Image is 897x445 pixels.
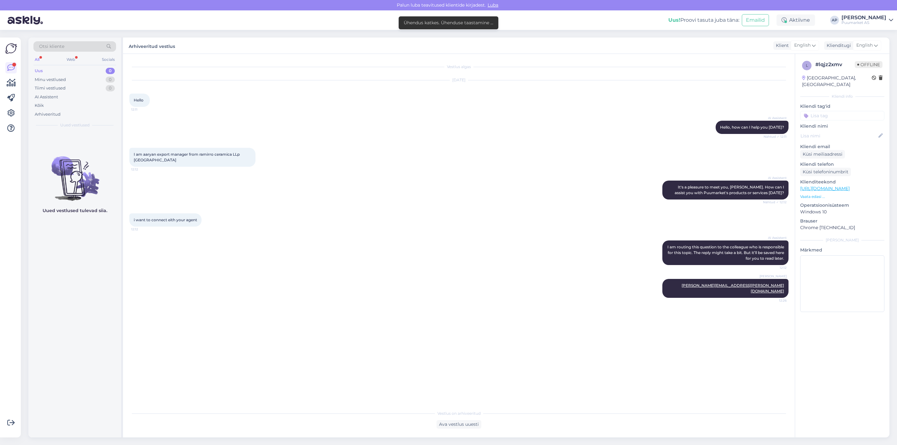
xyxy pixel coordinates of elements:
[101,55,116,64] div: Socials
[800,132,877,139] input: Lisa nimi
[800,168,851,176] div: Küsi telefoninumbrit
[35,111,61,118] div: Arhiveeritud
[763,116,787,120] span: AI Assistent
[682,283,784,293] a: [PERSON_NAME][EMAIL_ADDRESS][PERSON_NAME][DOMAIN_NAME]
[35,77,66,83] div: Minu vestlused
[800,237,884,243] div: [PERSON_NAME]
[35,85,66,91] div: Tiimi vestlused
[39,43,64,50] span: Otsi kliente
[134,98,144,102] span: Hello
[759,274,787,279] span: [PERSON_NAME]
[763,298,787,303] span: 12:26
[763,235,787,240] span: AI Assistent
[800,123,884,130] p: Kliendi nimi
[106,85,115,91] div: 0
[60,122,90,128] span: Uued vestlused
[841,15,886,20] div: [PERSON_NAME]
[668,16,739,24] div: Proovi tasuta juba täna:
[800,161,884,168] p: Kliendi telefon
[668,17,680,23] b: Uus!
[35,102,44,109] div: Kõik
[800,209,884,215] p: Windows 10
[404,20,493,26] div: Ühendus katkes. Ühenduse taastamine ...
[129,64,789,70] div: Vestlus algas
[800,186,850,191] a: [URL][DOMAIN_NAME]
[134,217,197,222] span: i want to connect eith your agent
[794,42,811,49] span: English
[815,61,855,68] div: # lqjz2xmv
[800,94,884,99] div: Kliendi info
[486,2,500,8] span: Luba
[773,42,789,49] div: Klient
[131,167,155,172] span: 12:12
[763,265,787,270] span: 12:12
[800,218,884,224] p: Brauser
[806,63,808,68] span: l
[35,68,43,74] div: Uus
[28,145,121,202] img: No chats
[106,68,115,74] div: 0
[129,41,175,50] label: Arhiveeritud vestlus
[131,227,155,232] span: 12:12
[33,55,41,64] div: All
[763,134,787,139] span: Nähtud ✓ 12:11
[763,200,787,205] span: Nähtud ✓ 12:12
[437,420,481,429] div: Ava vestlus uuesti
[800,150,845,159] div: Küsi meiliaadressi
[800,194,884,199] p: Vaata edasi ...
[763,176,787,180] span: AI Assistent
[131,107,155,112] span: 12:11
[5,43,17,55] img: Askly Logo
[720,125,784,130] span: Hello, how can I help you [DATE]?
[824,42,851,49] div: Klienditugi
[134,152,241,162] span: I am aaryan export manager from ramirro ceramica LLp [GEOGRAPHIC_DATA]
[855,61,882,68] span: Offline
[777,14,815,26] div: Aktiivne
[841,15,893,25] a: [PERSON_NAME]Puumarket AS
[800,143,884,150] p: Kliendi email
[800,179,884,185] p: Klienditeekond
[800,202,884,209] p: Operatsioonisüsteem
[437,411,481,416] span: Vestlus on arhiveeritud
[800,224,884,231] p: Chrome [TECHNICAL_ID]
[830,16,839,25] div: AP
[65,55,76,64] div: Web
[742,14,769,26] button: Emailid
[675,185,785,195] span: It's a pleasure to meet you, [PERSON_NAME]. How can I assist you with Puumarket's products or ser...
[802,75,872,88] div: [GEOGRAPHIC_DATA], [GEOGRAPHIC_DATA]
[667,245,785,261] span: I am routing this question to the colleague who is responsible for this topic. The reply might ta...
[800,103,884,110] p: Kliendi tag'id
[106,77,115,83] div: 0
[129,77,789,83] div: [DATE]
[43,207,107,214] p: Uued vestlused tulevad siia.
[800,111,884,120] input: Lisa tag
[856,42,873,49] span: English
[800,247,884,253] p: Märkmed
[841,20,886,25] div: Puumarket AS
[35,94,58,100] div: AI Assistent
